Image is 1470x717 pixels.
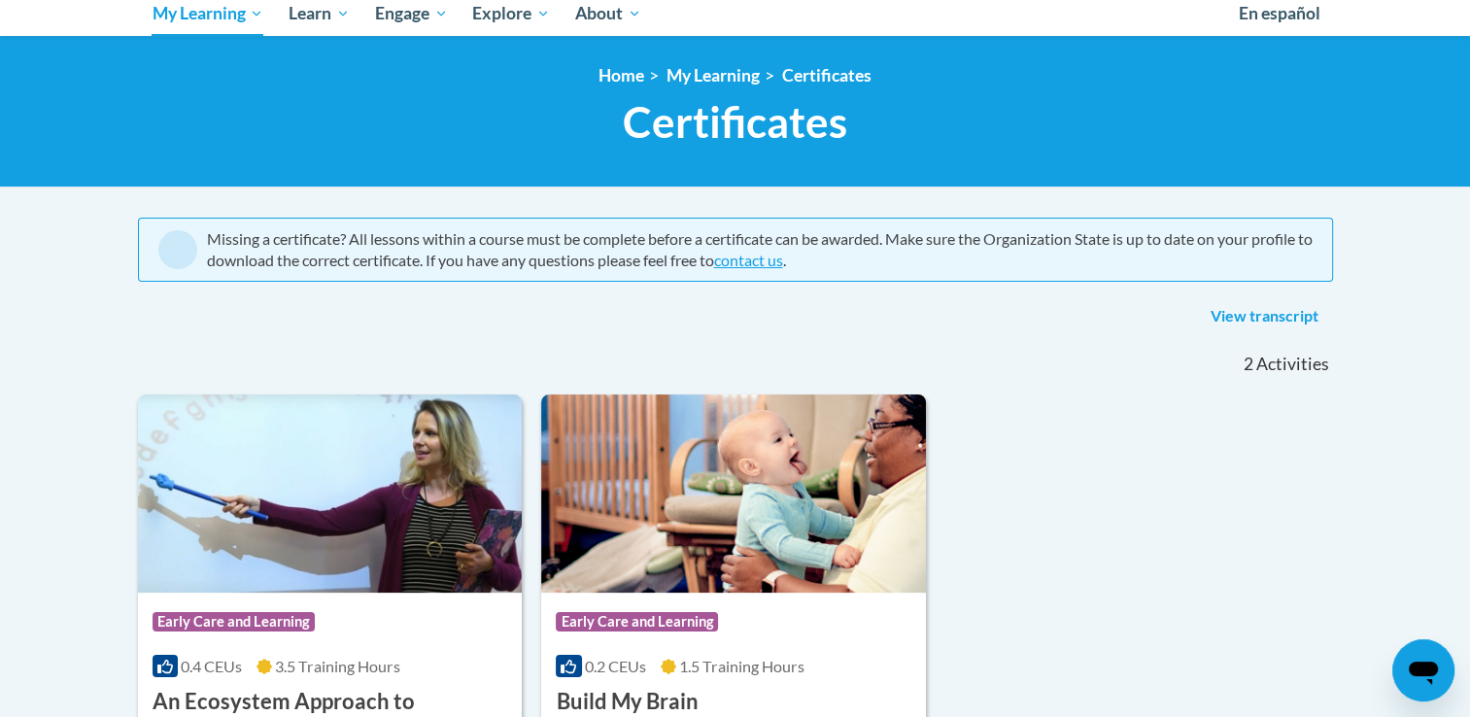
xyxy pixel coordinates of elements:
img: Course Logo [541,394,926,593]
span: 3.5 Training Hours [275,657,400,675]
a: My Learning [667,65,760,85]
span: Learn [289,2,350,25]
span: 0.4 CEUs [181,657,242,675]
span: 1.5 Training Hours [679,657,804,675]
a: View transcript [1196,301,1333,332]
h3: Build My Brain [556,687,698,717]
span: Engage [375,2,448,25]
div: Missing a certificate? All lessons within a course must be complete before a certificate can be a... [207,228,1313,271]
span: Certificates [623,96,847,148]
span: About [575,2,641,25]
span: Early Care and Learning [556,612,718,632]
iframe: Button to launch messaging window [1392,639,1454,701]
span: Explore [472,2,550,25]
a: Certificates [782,65,872,85]
span: Activities [1256,354,1329,375]
a: contact us [714,251,783,269]
span: Early Care and Learning [153,612,315,632]
a: Home [598,65,644,85]
span: 0.2 CEUs [585,657,646,675]
span: My Learning [152,2,263,25]
span: 2 [1243,354,1252,375]
img: Course Logo [138,394,523,593]
span: En español [1239,3,1320,23]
